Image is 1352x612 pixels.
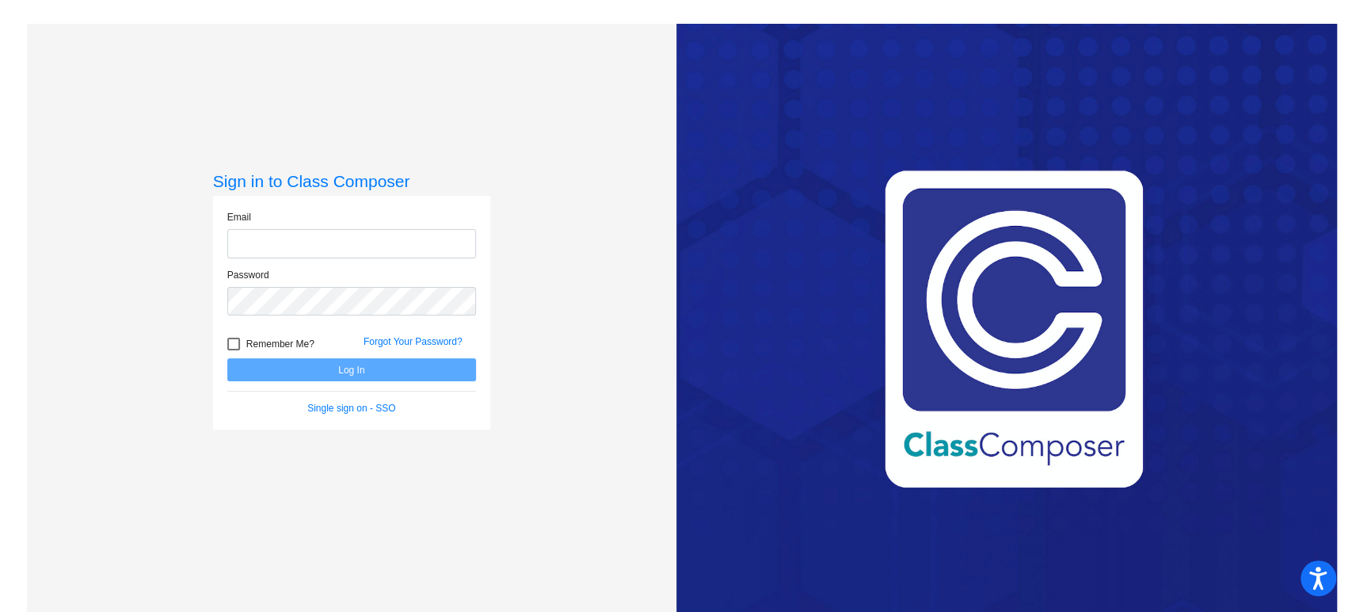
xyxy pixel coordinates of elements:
[227,268,269,282] label: Password
[364,336,463,347] a: Forgot Your Password?
[307,403,395,414] a: Single sign on - SSO
[213,171,490,191] h3: Sign in to Class Composer
[227,210,251,224] label: Email
[227,358,476,381] button: Log In
[246,335,314,354] span: Remember Me?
